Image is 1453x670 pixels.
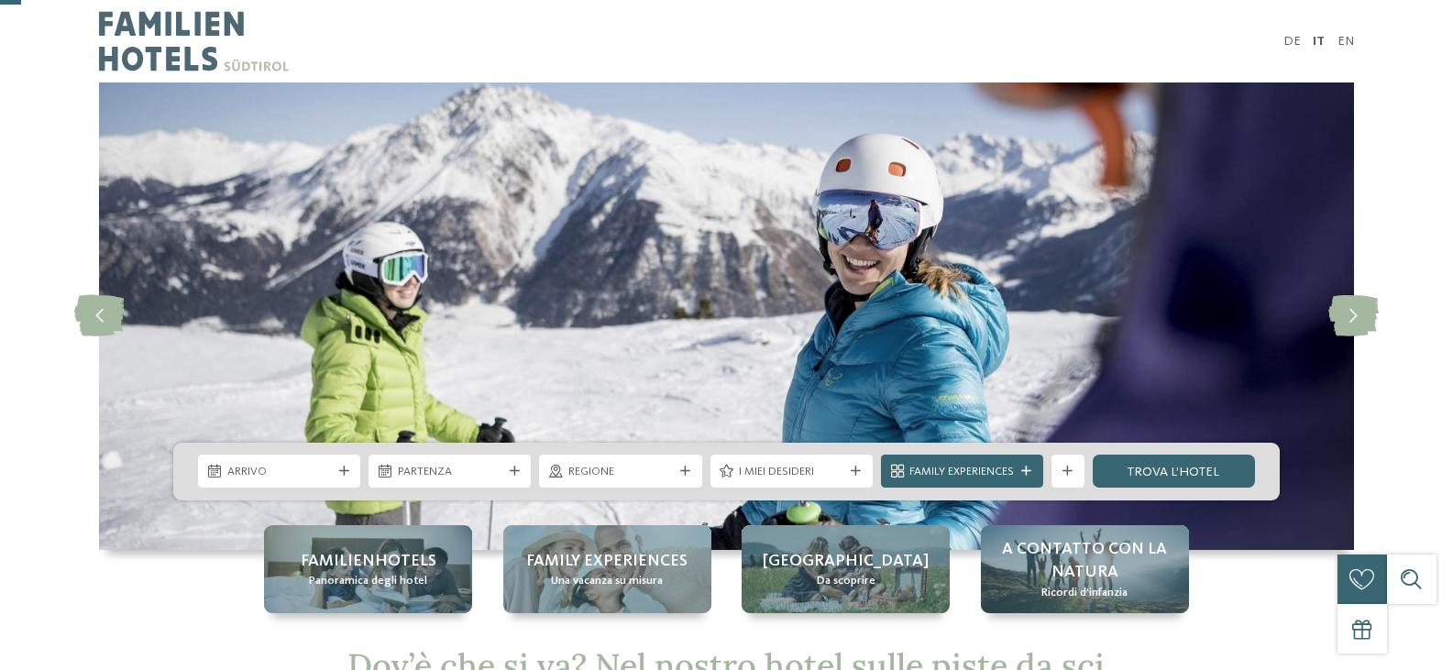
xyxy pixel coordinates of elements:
span: Una vacanza su misura [551,573,663,589]
a: DE [1283,35,1301,48]
a: EN [1337,35,1354,48]
span: A contatto con la natura [997,538,1172,584]
span: Family experiences [526,550,688,573]
img: Hotel sulle piste da sci per bambini: divertimento senza confini [99,82,1354,550]
a: Hotel sulle piste da sci per bambini: divertimento senza confini A contatto con la natura Ricordi... [981,525,1189,613]
span: Family Experiences [909,464,1014,480]
span: Panoramica degli hotel [309,573,427,589]
a: Hotel sulle piste da sci per bambini: divertimento senza confini [GEOGRAPHIC_DATA] Da scoprire [742,525,950,613]
span: [GEOGRAPHIC_DATA] [763,550,929,573]
a: IT [1313,35,1325,48]
span: Partenza [398,464,502,480]
span: Ricordi d’infanzia [1041,585,1128,601]
span: Regione [568,464,673,480]
a: trova l’hotel [1093,455,1255,488]
span: Familienhotels [301,550,436,573]
span: Da scoprire [817,573,875,589]
span: I miei desideri [739,464,843,480]
a: Hotel sulle piste da sci per bambini: divertimento senza confini Family experiences Una vacanza s... [503,525,711,613]
span: Arrivo [227,464,332,480]
a: Hotel sulle piste da sci per bambini: divertimento senza confini Familienhotels Panoramica degli ... [264,525,472,613]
